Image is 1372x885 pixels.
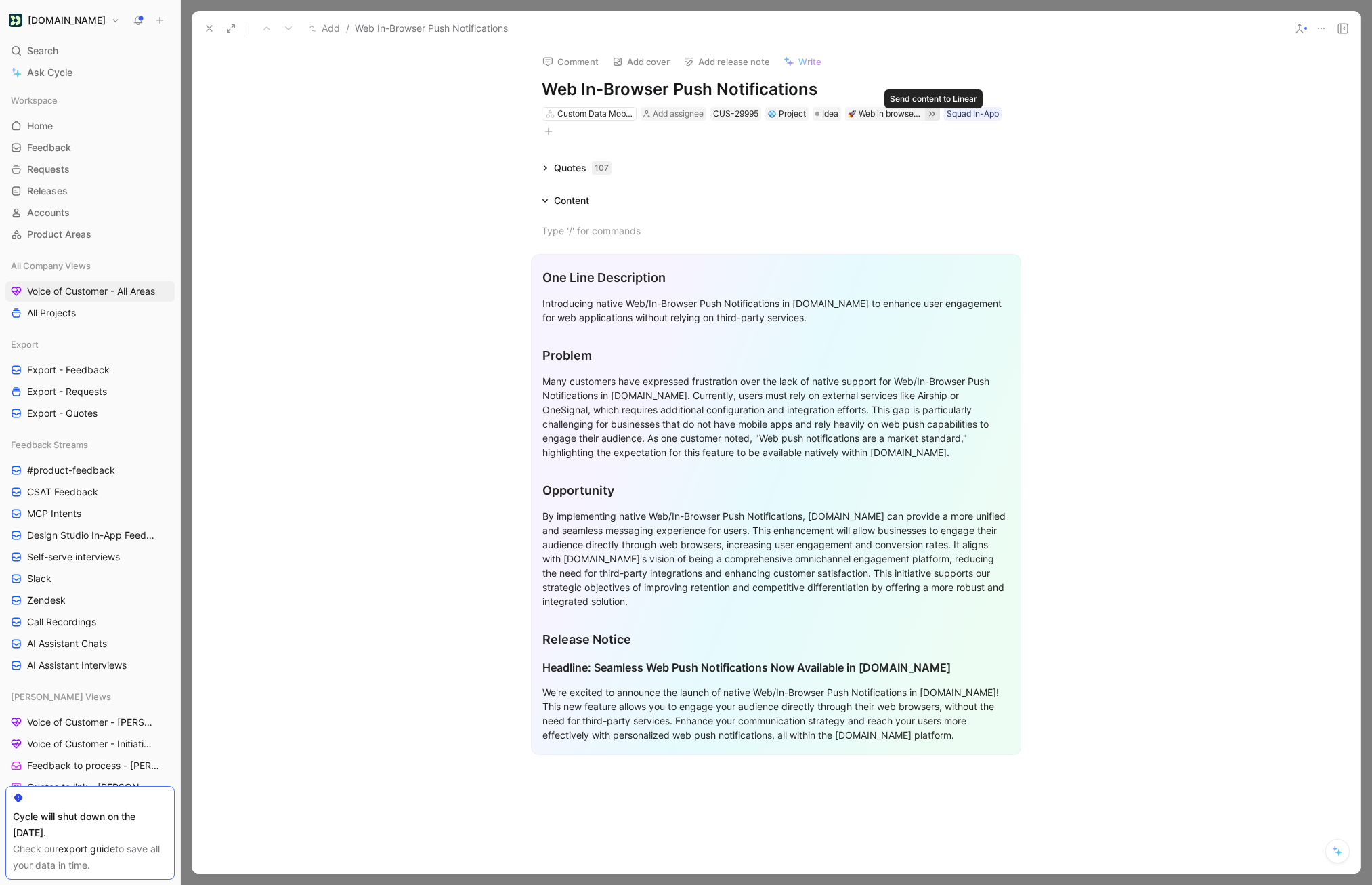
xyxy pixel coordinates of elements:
[27,737,156,751] span: Voice of Customer - Initiatives
[653,108,704,119] span: Add assignee
[5,756,175,776] a: Feedback to process - [PERSON_NAME]
[27,385,107,398] span: Export - Requests
[5,686,175,707] div: [PERSON_NAME] Views
[768,110,776,118] img: 💠
[5,90,175,110] div: Workspace
[777,52,828,71] button: Write
[5,590,175,611] a: Zendesk
[27,306,76,320] span: All Projects
[11,259,91,272] span: All Company Views
[592,161,612,175] div: 107
[5,360,175,380] a: Export - Feedback
[5,11,123,30] button: Customer.io[DOMAIN_NAME]
[822,107,838,121] span: Idea
[542,659,1010,676] div: Headline: Seamless Web Push Notifications Now Available in [DOMAIN_NAME]
[11,94,58,107] span: Workspace
[536,192,595,209] div: Content
[11,438,88,451] span: Feedback Streams
[5,281,175,302] a: Voice of Customer - All Areas
[5,503,175,524] a: MCP Intents
[5,159,175,180] a: Requests
[542,296,1010,325] div: Introducing native Web/In-Browser Push Notifications in [DOMAIN_NAME] to enhance user engagement ...
[542,268,1010,287] div: One Line Description
[542,79,1010,100] h1: Web In-Browser Push Notifications
[536,160,617,176] div: Quotes107
[5,460,175,480] a: #product-feedback
[848,110,856,118] img: 🚀
[27,228,91,241] span: Product Areas
[5,434,175,676] div: Feedback Streams#product-feedbackCSAT FeedbackMCP IntentsDesign Studio In-App FeedbackSelf-serve ...
[11,690,111,703] span: [PERSON_NAME] Views
[5,203,175,223] a: Accounts
[346,20,349,37] span: /
[58,843,115,855] a: export guide
[27,594,66,607] span: Zendesk
[27,363,110,377] span: Export - Feedback
[5,224,175,245] a: Product Areas
[27,64,72,81] span: Ask Cycle
[5,525,175,546] a: Design Studio In-App Feedback
[27,550,120,564] span: Self-serve interviews
[5,62,175,83] a: Ask Cycle
[5,482,175,502] a: CSAT Feedback
[813,107,841,121] div: Idea
[5,712,175,733] a: Voice of Customer - [PERSON_NAME]
[554,160,612,176] div: Quotes
[27,507,81,520] span: MCP Intents
[27,407,98,420] span: Export - Quotes
[677,52,776,71] button: Add release note
[27,781,157,794] span: Quotes to link - [PERSON_NAME]
[542,346,1010,365] div: Problem
[859,107,922,121] div: Web in browser push notifications
[5,434,175,455] div: Feedback Streams
[542,509,1010,609] div: By implementing native Web/In-Browser Push Notifications, [DOMAIN_NAME] can provide a more unifie...
[542,685,1010,742] div: We're excited to announce the launch of native Web/In-Browser Push Notifications in [DOMAIN_NAME]...
[27,659,127,672] span: AI Assistant Interviews
[5,303,175,323] a: All Projects
[27,485,98,499] span: CSAT Feedback
[306,20,343,37] button: Add
[5,255,175,323] div: All Company ViewsVoice of Customer - All AreasAll Projects
[768,107,806,121] div: Project
[28,14,106,26] h1: [DOMAIN_NAME]
[5,403,175,424] a: Export - Quotes
[27,464,115,477] span: #product-feedback
[765,107,809,121] div: 💠Project
[542,630,1010,649] div: Release Notice
[5,116,175,136] a: Home
[27,119,53,133] span: Home
[536,52,605,71] button: Comment
[27,572,51,585] span: Slack
[5,255,175,276] div: All Company Views
[13,841,167,873] div: Check our to save all your data in time.
[27,163,70,176] span: Requests
[554,192,589,209] div: Content
[5,138,175,158] a: Feedback
[5,41,175,61] div: Search
[27,529,157,542] span: Design Studio In-App Feedback
[5,612,175,632] a: Call Recordings
[798,56,821,68] span: Write
[27,141,71,155] span: Feedback
[542,481,1010,499] div: Opportunity
[5,777,175,798] a: Quotes to link - [PERSON_NAME]
[27,716,158,729] span: Voice of Customer - [PERSON_NAME]
[5,655,175,676] a: AI Assistant Interviews
[27,184,68,198] span: Releases
[5,634,175,654] a: AI Assistant Chats
[713,107,758,121] div: CUS-29995
[5,334,175,354] div: Export
[557,107,633,121] div: Custom Data Mobile Integrations
[947,107,999,121] div: Squad In-App
[27,637,107,651] span: AI Assistant Chats
[27,206,70,220] span: Accounts
[5,734,175,754] a: Voice of Customer - Initiatives
[11,337,39,351] span: Export
[606,52,676,71] button: Add cover
[27,759,159,773] span: Feedback to process - [PERSON_NAME]
[9,14,22,27] img: Customer.io
[5,334,175,424] div: ExportExport - FeedbackExport - RequestsExport - Quotes
[27,615,96,629] span: Call Recordings
[5,547,175,567] a: Self-serve interviews
[355,20,508,37] span: Web In-Browser Push Notifications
